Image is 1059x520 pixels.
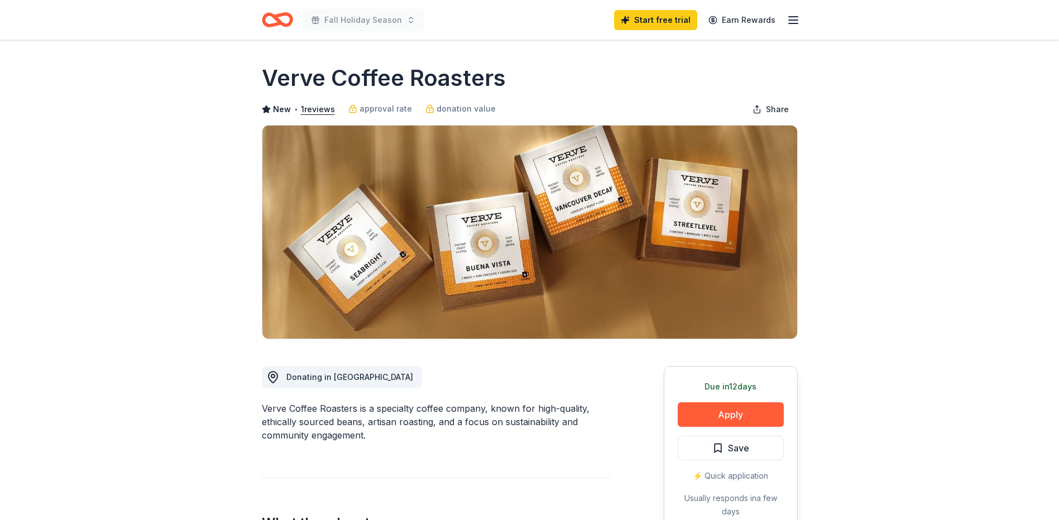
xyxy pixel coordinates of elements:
[286,372,413,382] span: Donating in [GEOGRAPHIC_DATA]
[678,380,784,393] div: Due in 12 days
[678,469,784,483] div: ⚡️ Quick application
[301,103,335,116] button: 1reviews
[360,102,412,115] span: approval rate
[324,13,402,27] span: Fall Holiday Season
[678,436,784,460] button: Save
[302,9,424,31] button: Fall Holiday Season
[728,441,749,455] span: Save
[348,102,412,115] a: approval rate
[614,10,697,30] a: Start free trial
[262,402,610,442] div: Verve Coffee Roasters is a specialty coffee company, known for high-quality, ethically sourced be...
[294,105,298,114] span: •
[273,103,291,116] span: New
[262,7,293,33] a: Home
[744,98,798,121] button: Share
[262,62,506,94] h1: Verve Coffee Roasters
[678,492,784,518] div: Usually responds in a few days
[425,102,496,115] a: donation value
[262,126,797,339] img: Image for Verve Coffee Roasters
[678,402,784,427] button: Apply
[702,10,782,30] a: Earn Rewards
[766,103,789,116] span: Share
[437,102,496,115] span: donation value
